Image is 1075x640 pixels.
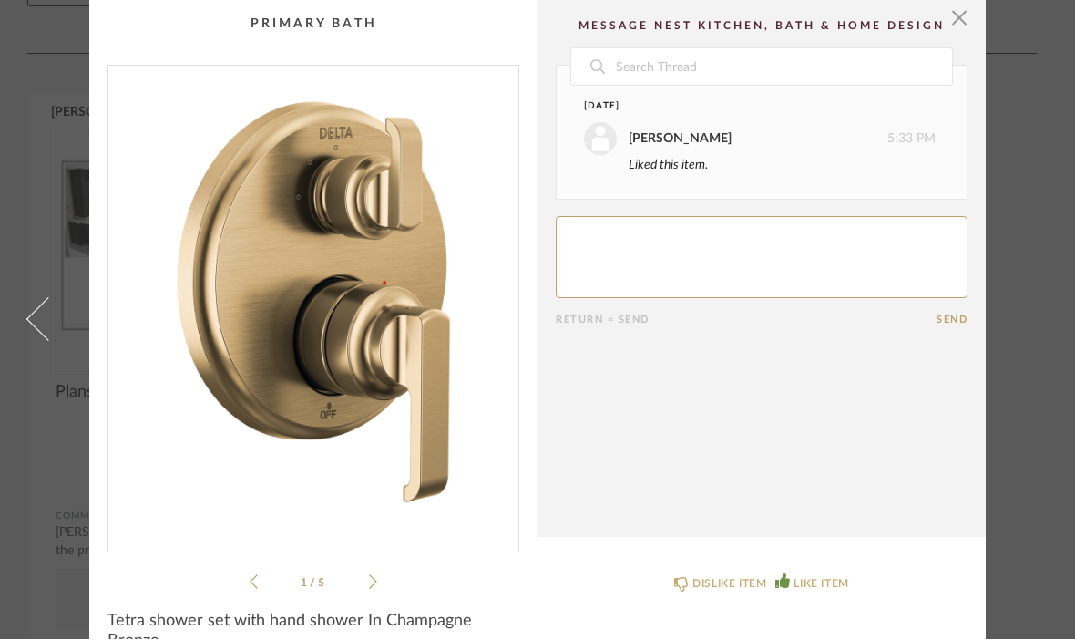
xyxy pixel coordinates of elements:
[584,123,936,156] div: 5:33 PM
[310,578,318,589] span: /
[318,578,327,589] span: 5
[629,129,732,150] div: [PERSON_NAME]
[614,49,952,86] input: Search Thread
[629,156,936,176] div: Liked this item.
[108,67,518,538] img: d1ed0b7c-1584-4720-bef7-5d184630453b_1000x1000.jpg
[301,578,310,589] span: 1
[937,315,967,326] button: Send
[584,100,902,114] div: [DATE]
[793,575,848,594] div: LIKE ITEM
[556,315,937,326] div: Return = Send
[108,67,518,538] div: 0
[692,575,766,594] div: DISLIKE ITEM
